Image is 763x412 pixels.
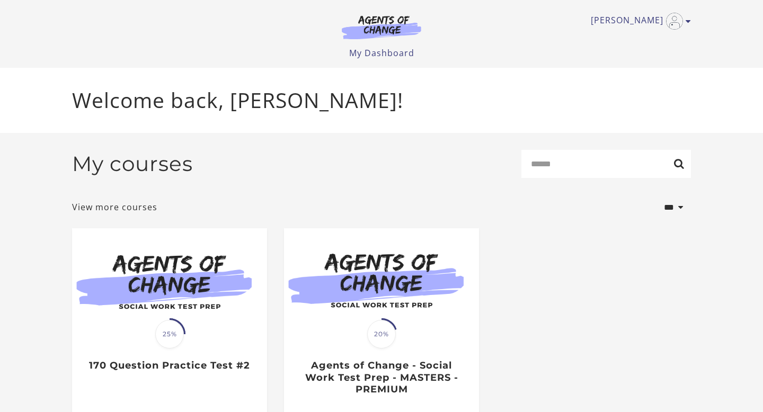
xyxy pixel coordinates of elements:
img: Agents of Change Logo [331,15,432,39]
a: Toggle menu [591,13,686,30]
span: 20% [367,320,396,348]
h2: My courses [72,151,193,176]
h3: 170 Question Practice Test #2 [83,360,255,372]
h3: Agents of Change - Social Work Test Prep - MASTERS - PREMIUM [295,360,467,396]
a: My Dashboard [349,47,414,59]
span: 25% [155,320,184,348]
p: Welcome back, [PERSON_NAME]! [72,85,691,116]
a: View more courses [72,201,157,213]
